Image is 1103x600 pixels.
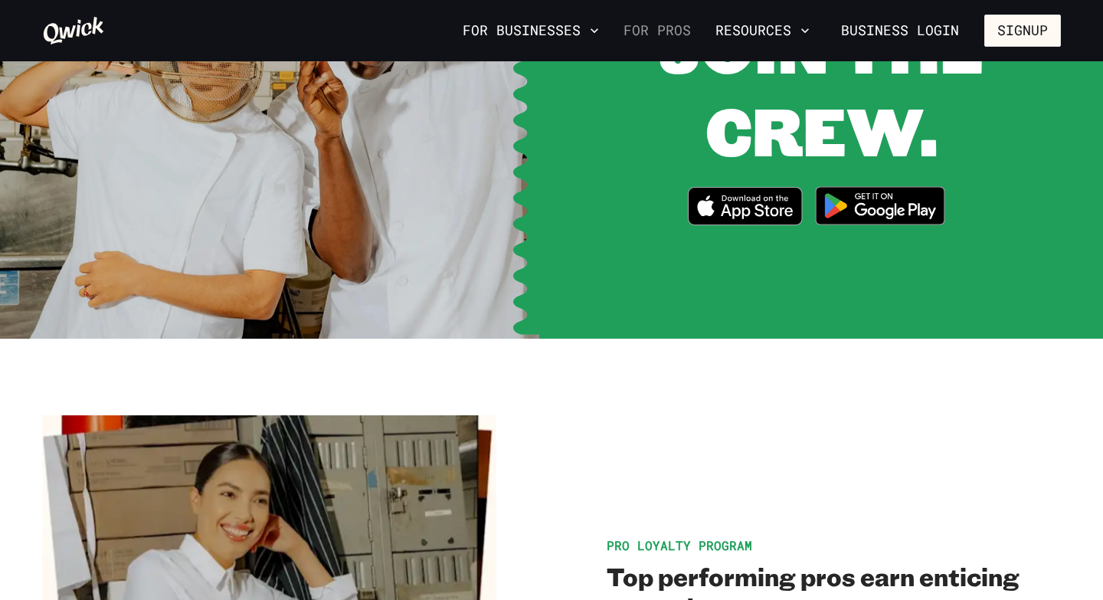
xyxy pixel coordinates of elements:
a: Business Login [828,15,972,47]
img: Get it on Google Play [806,177,954,234]
a: Download on the App Store [688,187,803,230]
span: Pro Loyalty Program [607,537,752,553]
button: Signup [984,15,1061,47]
span: JOIN THE CREW. [659,3,984,174]
button: For Businesses [457,18,605,44]
a: For Pros [617,18,697,44]
button: Resources [709,18,816,44]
